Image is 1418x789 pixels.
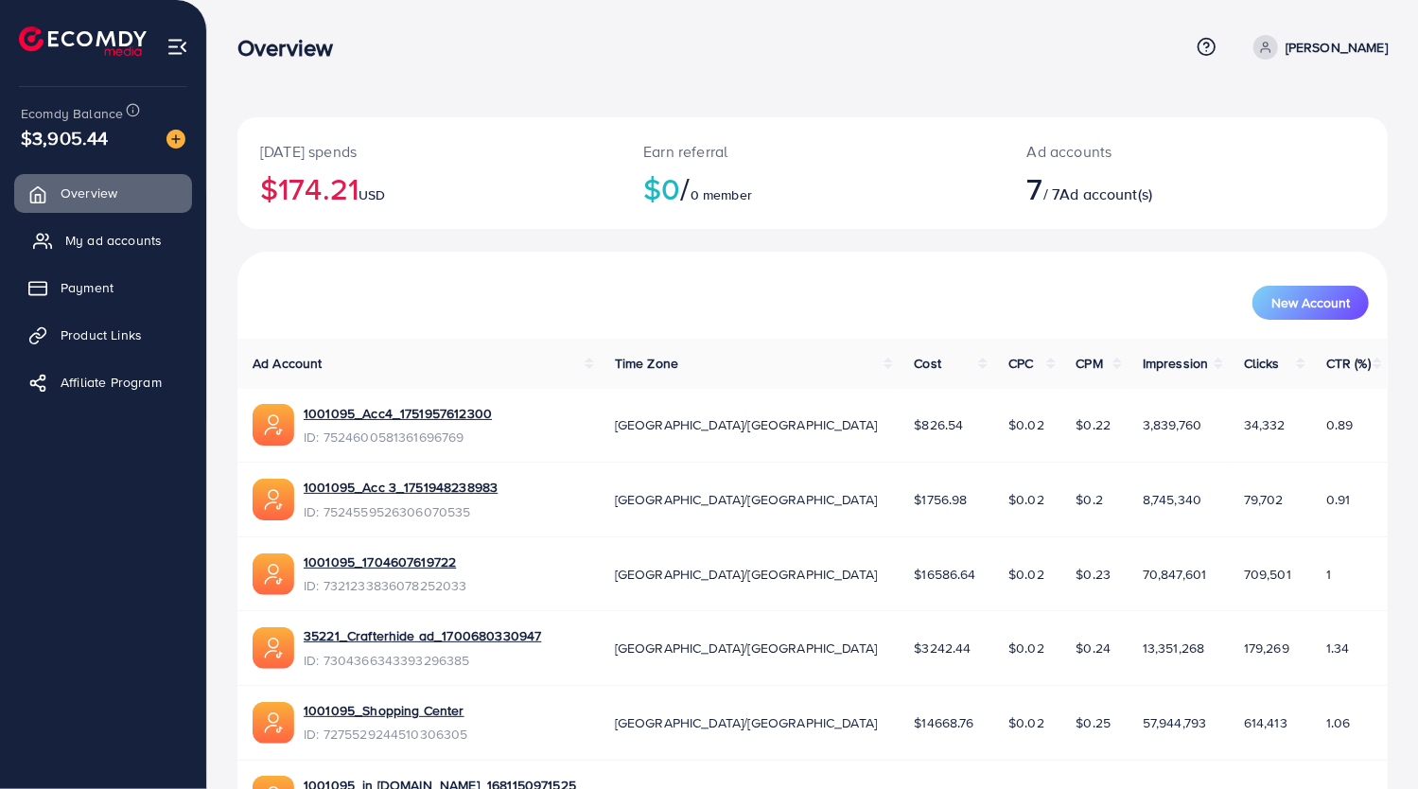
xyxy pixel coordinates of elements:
[260,140,598,163] p: [DATE] spends
[304,404,492,423] a: 1001095_Acc4_1751957612300
[615,354,678,373] span: Time Zone
[1326,490,1351,509] span: 0.91
[14,363,192,401] a: Affiliate Program
[615,639,878,657] span: [GEOGRAPHIC_DATA]/[GEOGRAPHIC_DATA]
[1143,490,1201,509] span: 8,745,340
[166,36,188,58] img: menu
[1008,713,1044,732] span: $0.02
[1008,565,1044,584] span: $0.02
[914,565,975,584] span: $16586.64
[304,478,498,497] a: 1001095_Acc 3_1751948238983
[14,221,192,259] a: My ad accounts
[304,701,464,720] a: 1001095_Shopping Center
[19,26,147,56] img: logo
[1244,713,1287,732] span: 614,413
[61,184,117,202] span: Overview
[1143,639,1205,657] span: 13,351,268
[166,130,185,149] img: image
[260,170,598,206] h2: $174.21
[1246,35,1388,60] a: [PERSON_NAME]
[1143,713,1207,732] span: 57,944,793
[359,185,385,204] span: USD
[1326,415,1354,434] span: 0.89
[304,576,467,595] span: ID: 7321233836078252033
[1244,565,1291,584] span: 709,501
[61,373,162,392] span: Affiliate Program
[1244,354,1280,373] span: Clicks
[615,415,878,434] span: [GEOGRAPHIC_DATA]/[GEOGRAPHIC_DATA]
[14,174,192,212] a: Overview
[21,104,123,123] span: Ecomdy Balance
[1326,354,1371,373] span: CTR (%)
[1008,415,1044,434] span: $0.02
[1077,639,1112,657] span: $0.24
[615,713,878,732] span: [GEOGRAPHIC_DATA]/[GEOGRAPHIC_DATA]
[1271,296,1350,309] span: New Account
[61,278,114,297] span: Payment
[1008,639,1044,657] span: $0.02
[304,552,456,571] a: 1001095_1704607619722
[615,565,878,584] span: [GEOGRAPHIC_DATA]/[GEOGRAPHIC_DATA]
[1252,286,1369,320] button: New Account
[1244,639,1289,657] span: 179,269
[914,713,973,732] span: $14668.76
[304,626,541,645] a: 35221_Crafterhide ad_1700680330947
[304,428,492,447] span: ID: 7524600581361696769
[14,316,192,354] a: Product Links
[1077,565,1112,584] span: $0.23
[1008,490,1044,509] span: $0.02
[1244,490,1284,509] span: 79,702
[304,651,541,670] span: ID: 7304366343393296385
[1059,184,1152,204] span: Ad account(s)
[14,269,192,307] a: Payment
[253,702,294,744] img: ic-ads-acc.e4c84228.svg
[1027,170,1269,206] h2: / 7
[1326,713,1351,732] span: 1.06
[1326,639,1350,657] span: 1.34
[304,725,468,744] span: ID: 7275529244510306305
[304,502,498,521] span: ID: 7524559526306070535
[1143,415,1201,434] span: 3,839,760
[643,170,981,206] h2: $0
[914,415,963,434] span: $826.54
[1077,354,1103,373] span: CPM
[691,185,752,204] span: 0 member
[1143,354,1209,373] span: Impression
[253,553,294,595] img: ic-ads-acc.e4c84228.svg
[1027,140,1269,163] p: Ad accounts
[21,124,108,151] span: $3,905.44
[237,34,348,61] h3: Overview
[1027,167,1043,210] span: 7
[643,140,981,163] p: Earn referral
[1077,713,1112,732] span: $0.25
[253,354,323,373] span: Ad Account
[253,479,294,520] img: ic-ads-acc.e4c84228.svg
[914,639,971,657] span: $3242.44
[1286,36,1388,59] p: [PERSON_NAME]
[1077,415,1112,434] span: $0.22
[1008,354,1033,373] span: CPC
[1077,490,1104,509] span: $0.2
[65,231,162,250] span: My ad accounts
[61,325,142,344] span: Product Links
[253,404,294,446] img: ic-ads-acc.e4c84228.svg
[1143,565,1207,584] span: 70,847,601
[1338,704,1404,775] iframe: Chat
[914,354,941,373] span: Cost
[914,490,967,509] span: $1756.98
[253,627,294,669] img: ic-ads-acc.e4c84228.svg
[1326,565,1331,584] span: 1
[615,490,878,509] span: [GEOGRAPHIC_DATA]/[GEOGRAPHIC_DATA]
[681,167,691,210] span: /
[1244,415,1286,434] span: 34,332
